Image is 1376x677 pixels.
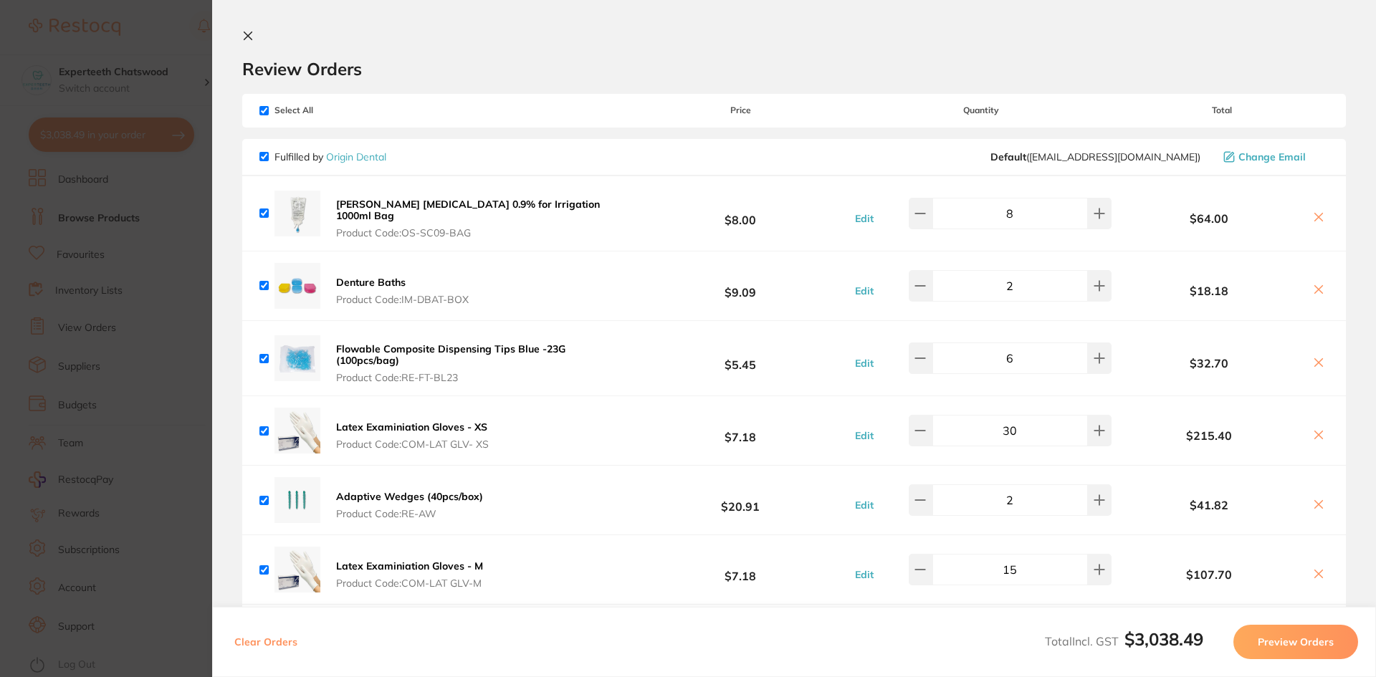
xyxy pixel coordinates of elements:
b: $18.18 [1115,284,1303,297]
span: Price [634,105,847,115]
button: Latex Examiniation Gloves - XS Product Code:COM-LAT GLV- XS [332,421,493,451]
b: $41.82 [1115,499,1303,512]
img: aGFydXg0Mw [274,547,320,592]
b: [PERSON_NAME] [MEDICAL_DATA] 0.9% for Irrigation 1000ml Bag [336,198,600,222]
button: [PERSON_NAME] [MEDICAL_DATA] 0.9% for Irrigation 1000ml Bag Product Code:OS-SC09-BAG [332,198,634,239]
img: bnJ4eTl1cw [274,408,320,453]
b: $3,038.49 [1124,628,1203,650]
span: Quantity [848,105,1115,115]
button: Edit [851,357,878,370]
span: Product Code: OS-SC09-BAG [336,227,629,239]
span: Product Code: COM-LAT GLV-M [336,577,483,589]
b: Flowable Composite Dispensing Tips Blue -23G (100pcs/bag) [336,342,565,367]
b: $20.91 [634,487,847,514]
button: Adaptive Wedges (40pcs/box) Product Code:RE-AW [332,490,487,520]
button: Edit [851,212,878,225]
b: Latex Examiniation Gloves - M [336,560,483,572]
button: Latex Examiniation Gloves - M Product Code:COM-LAT GLV-M [332,560,487,590]
b: $9.09 [634,273,847,299]
b: $8.00 [634,200,847,226]
button: Edit [851,499,878,512]
button: Denture Baths Product Code:IM-DBAT-BOX [332,276,473,306]
button: Preview Orders [1233,625,1358,659]
img: MGcxcTduYg [274,477,320,523]
b: $64.00 [1115,212,1303,225]
b: Latex Examiniation Gloves - XS [336,421,487,433]
button: Change Email [1219,150,1329,163]
span: Product Code: IM-DBAT-BOX [336,294,469,305]
b: $7.18 [634,418,847,444]
span: Product Code: COM-LAT GLV- XS [336,438,489,450]
img: YjB1Nmgwag [274,263,320,309]
img: MndjODF2bg [274,191,320,236]
span: Total Incl. GST [1045,634,1203,648]
span: Select All [259,105,403,115]
b: $32.70 [1115,357,1303,370]
b: $7.18 [634,557,847,583]
b: $215.40 [1115,429,1303,442]
p: Fulfilled by [274,151,386,163]
button: Edit [851,429,878,442]
span: Product Code: RE-FT-BL23 [336,372,629,383]
h2: Review Orders [242,58,1346,80]
img: MXl2bnlsZA [274,335,320,381]
a: Origin Dental [326,150,386,163]
button: Edit [851,568,878,581]
button: Clear Orders [230,625,302,659]
span: info@origindental.com.au [990,151,1200,163]
button: Flowable Composite Dispensing Tips Blue -23G (100pcs/bag) Product Code:RE-FT-BL23 [332,342,634,384]
span: Product Code: RE-AW [336,508,483,519]
b: Denture Baths [336,276,406,289]
b: $5.45 [634,345,847,372]
b: Default [990,150,1026,163]
span: Change Email [1238,151,1306,163]
b: Adaptive Wedges (40pcs/box) [336,490,483,503]
span: Total [1115,105,1329,115]
b: $107.70 [1115,568,1303,581]
button: Edit [851,284,878,297]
